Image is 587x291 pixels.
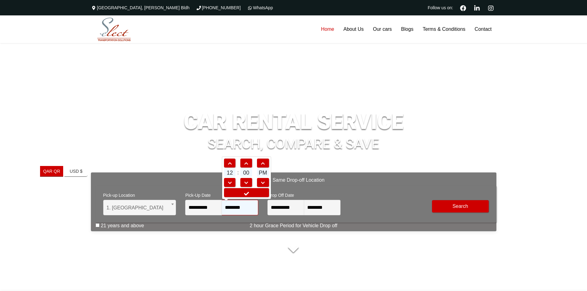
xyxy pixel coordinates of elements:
[64,166,88,177] a: USD $
[91,111,496,132] h1: CAR RENTAL SERVICE
[103,200,176,215] span: 1. Hamad International Airport
[240,169,252,177] span: 00
[236,168,240,177] td: :
[185,189,258,200] span: Pick-Up Date
[196,5,241,10] a: [PHONE_NUMBER]
[339,15,368,43] a: About Us
[472,4,483,11] a: Linkedin
[91,222,496,229] p: 2 hour Grace Period for Vehicle Drop off
[432,200,489,212] button: Modify Search
[101,223,144,229] label: 21 years and above
[418,15,470,43] a: Terms & Conditions
[470,15,496,43] a: Contact
[103,189,176,200] span: Pick-up Location
[368,15,396,43] a: Our cars
[40,166,63,177] a: QAR QR
[397,15,418,43] a: Blogs
[91,127,496,151] h1: SEARCH, COMPARE & SAVE
[486,4,496,11] a: Instagram
[316,15,339,43] a: Home
[247,5,273,10] a: WhatsApp
[92,16,136,43] img: Select Rent a Car
[224,169,236,177] span: 12
[267,189,340,200] span: Drop Off Date
[272,177,324,183] label: Same Drop-off Location
[458,4,469,11] a: Facebook
[107,200,173,216] span: 1. Hamad International Airport
[257,169,269,177] span: PM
